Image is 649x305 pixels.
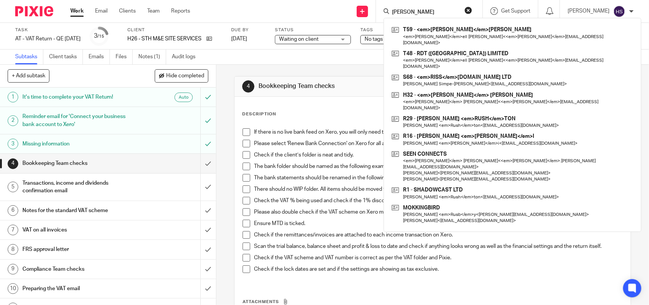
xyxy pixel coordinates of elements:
[242,80,254,93] div: 4
[15,35,81,43] div: AT - VAT Return - QE 31-08-2025
[171,7,190,15] a: Reports
[254,197,622,204] p: Check the VAT % being used and check if the 1% discount is valid.
[254,265,622,273] p: Check if the lock dates are set and if the settings are showing as tax exclusive.
[175,93,193,102] div: Auto
[242,111,276,117] p: Description
[254,151,622,159] p: Check if the client’s folder is neat and tidy.
[22,158,136,169] h1: Bookkeeping Team checks
[231,36,247,42] span: [DATE]
[119,7,136,15] a: Clients
[138,50,166,64] a: Notes (1)
[22,224,136,236] h1: VAT on all invoices
[116,50,133,64] a: Files
[391,9,460,16] input: Search
[465,6,472,14] button: Clear
[8,264,18,275] div: 9
[254,254,622,262] p: Check if the VAT scheme and VAT number is correct as per the VAT folder and Pixie.
[22,138,136,150] h1: Missing information
[8,283,18,294] div: 10
[98,34,105,38] small: /15
[49,50,83,64] a: Client tasks
[172,50,201,64] a: Audit logs
[127,35,203,43] p: H26 - STH M&E SITE SERVICES LTD
[259,82,449,90] h1: Bookkeeping Team checks
[15,6,53,16] img: Pixie
[501,8,530,14] span: Get Support
[254,174,622,182] p: The bank statements should be renamed in the following format:
[94,32,105,40] div: 3
[231,27,265,33] label: Due by
[613,5,625,18] img: svg%3E
[155,69,208,82] button: Hide completed
[8,225,18,235] div: 7
[254,185,622,193] p: There should no WIP folder. All items should be moved to the relevant folders.
[22,283,136,294] h1: Preparing the VAT email
[365,37,405,42] span: No tags selected
[89,50,110,64] a: Emails
[8,205,18,216] div: 6
[15,50,43,64] a: Subtasks
[275,27,351,33] label: Status
[254,140,622,147] p: Please select 'Renew Bank Connection' on Xero for all accounts so we do not have to bother the cl...
[254,163,622,170] p: The bank folder should be named as the following example:
[8,182,18,192] div: 5
[8,69,49,82] button: + Add subtask
[243,300,279,304] span: Attachments
[8,158,18,169] div: 4
[254,220,622,227] p: Ensure MTD is ticked.
[254,231,622,239] p: Check if the remittances/invoices are attached to each income transaction on Xero.
[70,7,84,15] a: Work
[279,37,319,42] span: Waiting on client
[22,91,136,103] h1: It's time to complete your VAT Return!
[127,27,222,33] label: Client
[8,139,18,149] div: 3
[95,7,108,15] a: Email
[8,115,18,126] div: 2
[166,73,204,79] span: Hide completed
[8,92,18,102] div: 1
[22,205,136,216] h1: Notes for the standard VAT scheme
[568,7,609,15] p: [PERSON_NAME]
[22,177,136,197] h1: Transactions, income and dividends confirmation email
[22,111,136,130] h1: Reminder email for 'Connect your business bank account to Xero'
[254,243,622,250] p: Scan the trial balance, balance sheet and profit & loss to date and check if anything looks wrong...
[8,244,18,255] div: 8
[22,263,136,275] h1: Compliance Team checks
[147,7,160,15] a: Team
[22,244,136,255] h1: FRS approval letter
[254,128,622,136] p: If there is no live bank feed on Xero, you will only need to import the bank statements.
[254,208,622,216] p: Please also double check if the VAT scheme on Xero matches the VAT folder and Pixie.
[360,27,436,33] label: Tags
[15,27,81,33] label: Task
[15,35,81,43] div: AT - VAT Return - QE [DATE]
